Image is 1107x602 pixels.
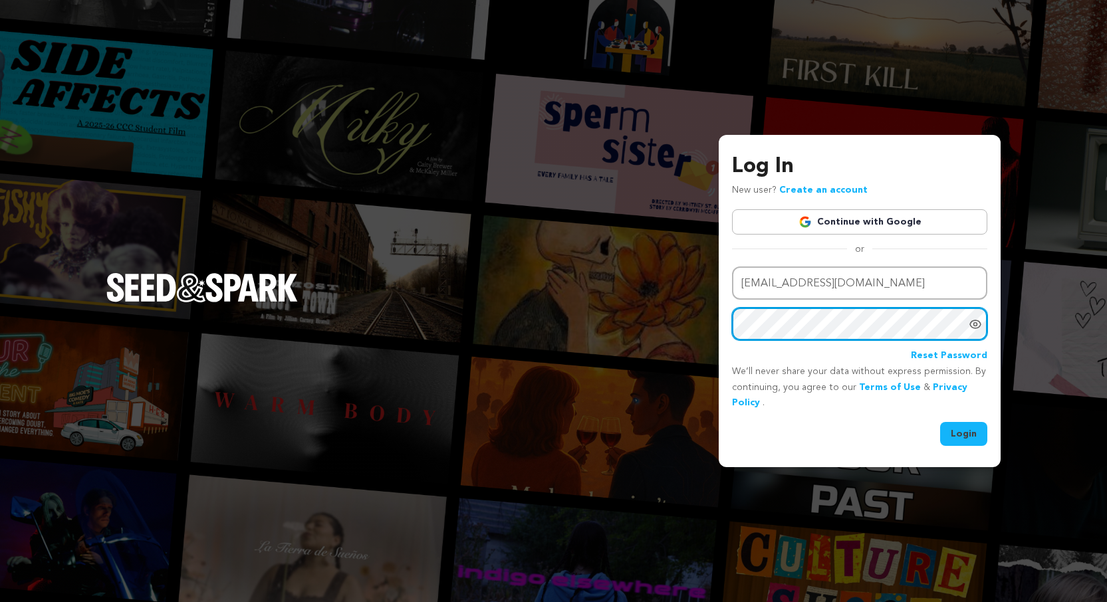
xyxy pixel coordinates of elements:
a: Show password as plain text. Warning: this will display your password on the screen. [969,318,982,331]
p: We’ll never share your data without express permission. By continuing, you agree to our & . [732,364,987,411]
button: Login [940,422,987,446]
h3: Log In [732,151,987,183]
a: Continue with Google [732,209,987,235]
img: Seed&Spark Logo [106,273,298,302]
span: or [847,243,872,256]
a: Seed&Spark Homepage [106,273,298,329]
p: New user? [732,183,868,199]
input: Email address [732,266,987,300]
img: Google logo [799,215,812,229]
a: Reset Password [911,348,987,364]
a: Create an account [779,185,868,195]
a: Terms of Use [859,383,921,392]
